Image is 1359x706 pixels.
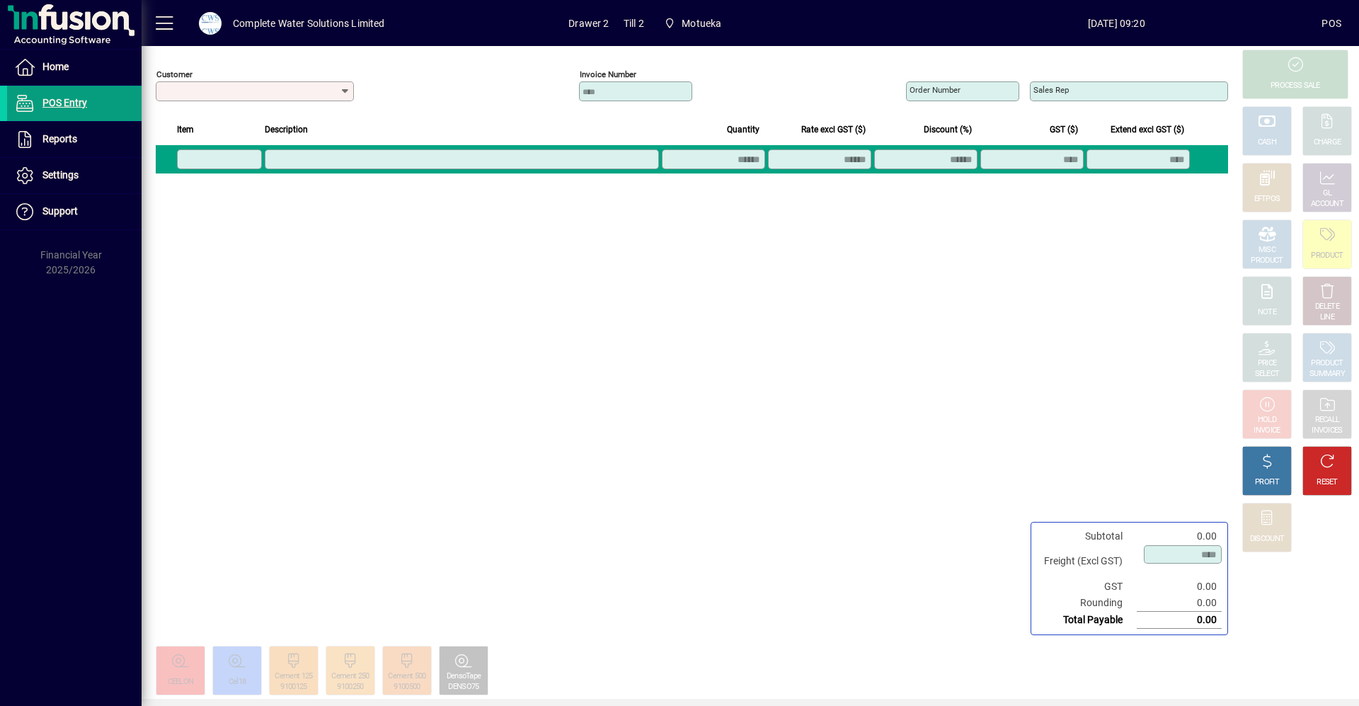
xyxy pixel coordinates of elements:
span: Home [42,61,69,72]
span: Description [265,122,308,137]
td: 0.00 [1137,612,1222,629]
div: MISC [1258,245,1275,256]
span: Till 2 [624,12,644,35]
div: PROCESS SALE [1271,81,1320,91]
div: CHARGE [1314,137,1341,148]
td: Total Payable [1037,612,1137,629]
div: POS [1321,12,1341,35]
span: Extend excl GST ($) [1111,122,1184,137]
button: Profile [188,11,233,36]
div: Complete Water Solutions Limited [233,12,385,35]
div: Cement 500 [388,671,425,682]
span: Motueka [658,11,728,36]
td: GST [1037,579,1137,595]
mat-label: Order number [910,85,961,95]
div: RECALL [1315,415,1340,426]
span: Drawer 2 [568,12,609,35]
span: Reports [42,133,77,144]
div: 9100125 [280,682,306,693]
a: Settings [7,158,142,193]
div: Cement 125 [275,671,312,682]
span: Item [177,122,194,137]
div: SUMMARY [1309,369,1345,380]
div: Cel18 [229,677,246,688]
td: 0.00 [1137,595,1222,612]
span: Discount (%) [924,122,972,137]
span: GST ($) [1050,122,1078,137]
div: ACCOUNT [1311,199,1343,210]
div: PRODUCT [1311,251,1343,261]
div: Cement 250 [331,671,369,682]
span: POS Entry [42,97,87,108]
div: INVOICE [1254,426,1280,436]
div: EFTPOS [1254,194,1280,205]
span: Quantity [727,122,759,137]
div: PRICE [1258,358,1277,369]
div: NOTE [1258,307,1276,318]
div: RESET [1317,477,1338,488]
div: LINE [1320,312,1334,323]
span: Rate excl GST ($) [801,122,866,137]
a: Home [7,50,142,85]
div: PRODUCT [1251,256,1283,266]
div: 9100250 [337,682,363,693]
div: DELETE [1315,302,1339,312]
td: Subtotal [1037,528,1137,545]
div: DENSO75 [448,682,478,693]
div: INVOICES [1312,426,1342,436]
td: 0.00 [1137,528,1222,545]
td: Freight (Excl GST) [1037,545,1137,579]
span: Motueka [682,12,721,35]
mat-label: Invoice number [580,69,636,79]
div: DISCOUNT [1250,534,1284,545]
div: PROFIT [1255,477,1279,488]
span: Settings [42,169,79,181]
div: DensoTape [447,671,481,682]
div: CASH [1258,137,1276,148]
a: Reports [7,122,142,157]
div: SELECT [1255,369,1280,380]
mat-label: Customer [156,69,193,79]
div: 9100500 [394,682,420,693]
div: CEELON [168,677,194,688]
div: GL [1323,188,1332,199]
span: [DATE] 09:20 [911,12,1321,35]
div: PRODUCT [1311,358,1343,369]
a: Support [7,194,142,229]
td: 0.00 [1137,579,1222,595]
span: Support [42,205,78,217]
div: HOLD [1258,415,1276,426]
td: Rounding [1037,595,1137,612]
mat-label: Sales rep [1033,85,1069,95]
